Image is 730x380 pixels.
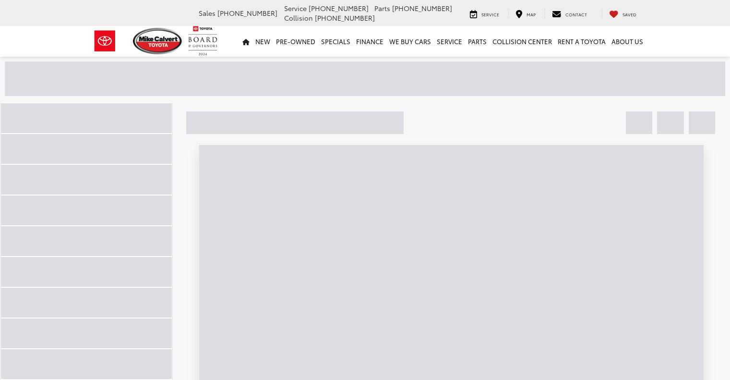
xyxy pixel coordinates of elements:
a: Service [434,26,465,57]
span: Service [284,3,307,13]
span: [PHONE_NUMBER] [309,3,369,13]
span: Collision [284,13,313,23]
a: Pre-Owned [273,26,318,57]
a: Service [463,9,506,18]
a: Specials [318,26,353,57]
img: Mike Calvert Toyota [133,28,184,54]
span: Saved [622,11,636,17]
span: Map [527,11,536,17]
a: WE BUY CARS [386,26,434,57]
a: Finance [353,26,386,57]
img: Toyota [87,25,123,57]
span: [PHONE_NUMBER] [217,8,277,18]
a: Rent a Toyota [555,26,609,57]
a: New [252,26,273,57]
a: Collision Center [490,26,555,57]
a: Home [239,26,252,57]
span: Sales [199,8,215,18]
a: My Saved Vehicles [602,9,644,18]
span: Parts [374,3,390,13]
a: Contact [545,9,594,18]
span: Service [481,11,499,17]
a: Map [508,9,543,18]
span: Contact [565,11,587,17]
span: [PHONE_NUMBER] [392,3,452,13]
a: About Us [609,26,646,57]
span: [PHONE_NUMBER] [315,13,375,23]
a: Parts [465,26,490,57]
